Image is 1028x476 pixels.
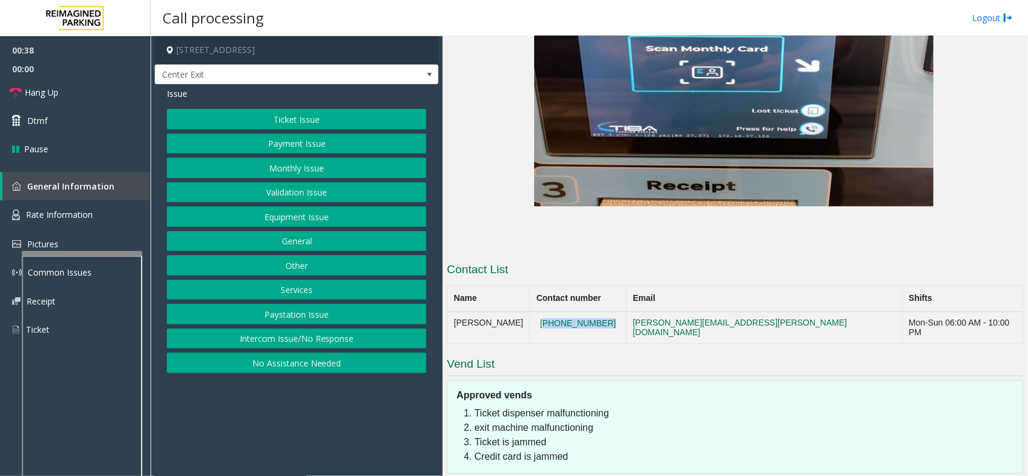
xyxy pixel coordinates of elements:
[24,143,48,155] span: Pause
[12,182,21,191] img: 'icon'
[12,209,20,220] img: 'icon'
[902,285,1023,312] th: Shifts
[475,435,1017,450] li: Ticket is jammed
[167,329,426,349] button: Intercom Issue/No Response
[167,206,426,227] button: Equipment Issue
[626,285,902,312] th: Email
[475,421,1017,435] li: exit machine malfunctioning
[12,268,22,277] img: 'icon'
[155,65,381,84] span: Center Exit
[633,318,847,337] a: [PERSON_NAME][EMAIL_ADDRESS][PERSON_NAME][DOMAIN_NAME]
[167,182,426,203] button: Validation Issue
[167,231,426,252] button: General
[12,324,20,335] img: 'icon'
[167,280,426,300] button: Services
[167,87,187,100] span: Issue
[456,389,1023,402] h5: Approved vends
[12,297,20,305] img: 'icon'
[155,36,438,64] h4: [STREET_ADDRESS]
[27,238,58,250] span: Pictures
[27,114,48,127] span: Dtmf
[537,318,620,329] button: [PHONE_NUMBER]
[167,304,426,324] button: Paystation Issue
[25,86,58,99] span: Hang Up
[157,3,270,32] h3: Call processing
[12,240,21,248] img: 'icon'
[447,312,530,344] td: [PERSON_NAME]
[475,406,1017,421] li: Ticket dispenser malfunctioning
[27,181,114,192] span: General Information
[167,255,426,276] button: Other
[167,109,426,129] button: Ticket Issue
[167,158,426,178] button: Monthly Issue
[475,450,1017,464] li: Credit card is jammed
[167,134,426,154] button: Payment Issue
[530,285,626,312] th: Contact number
[167,353,426,373] button: No Assistance Needed
[972,11,1013,24] a: Logout
[447,285,530,312] th: Name
[1003,11,1013,24] img: logout
[447,356,1023,376] h3: Vend List
[26,209,93,220] span: Rate Information
[2,172,151,200] a: General Information
[909,318,1016,338] div: Mon-Sun 06:00 AM - 10:00 PM
[447,262,1023,281] h3: Contact List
